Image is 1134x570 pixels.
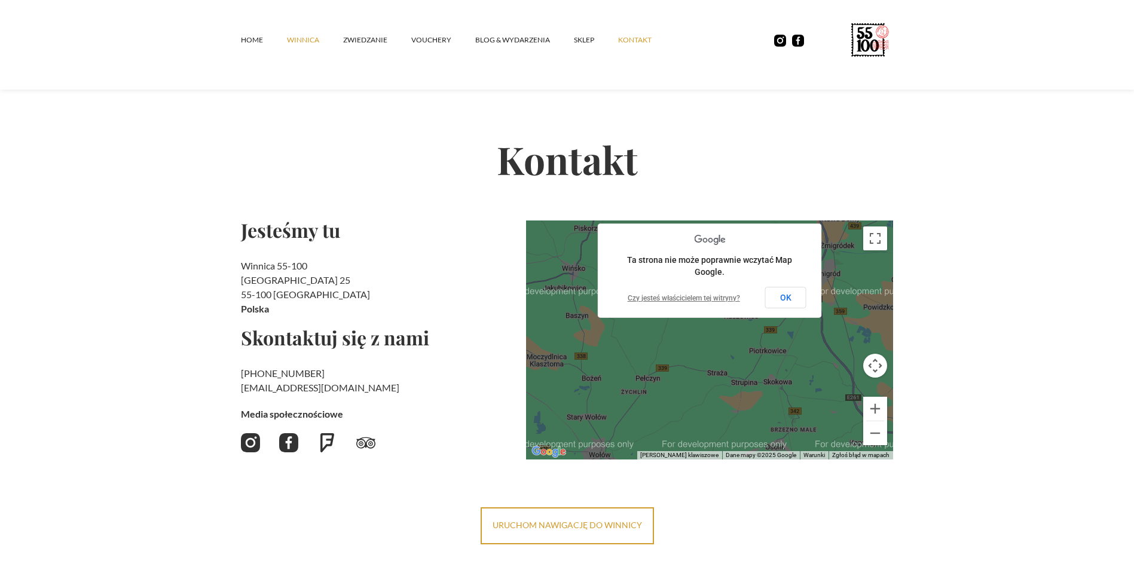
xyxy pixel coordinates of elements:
[241,408,343,419] strong: Media społecznościowe
[411,22,475,58] a: vouchery
[241,259,516,316] h2: Winnica 55-100 [GEOGRAPHIC_DATA] 25 55-100 [GEOGRAPHIC_DATA]
[529,444,568,459] a: Pokaż ten obszar w Mapach Google (otwiera się w nowym oknie)
[803,452,825,458] a: Warunki
[627,255,792,277] span: Ta strona nie może poprawnie wczytać Map Google.
[241,366,516,395] h2: ‍
[241,303,269,314] strong: Polska
[241,98,894,220] h2: Kontakt
[726,452,796,458] span: Dane mapy ©2025 Google
[241,367,325,379] a: [PHONE_NUMBER]
[475,22,574,58] a: Blog & Wydarzenia
[765,287,806,308] button: OK
[481,507,654,544] a: uruchom nawigację do winnicy
[343,22,411,58] a: ZWIEDZANIE
[863,397,887,421] button: Powiększ
[241,220,516,240] h2: Jesteśmy tu
[832,452,890,458] a: Zgłoś błąd w mapach
[241,22,287,58] a: Home
[863,354,887,378] button: Sterowanie kamerą na mapie
[863,226,887,250] button: Włącz widok pełnoekranowy
[640,451,719,459] button: Skróty klawiszowe
[574,22,618,58] a: SKLEP
[863,421,887,445] button: Pomniejsz
[529,444,568,459] img: Google
[618,22,675,58] a: kontakt
[287,22,343,58] a: winnica
[241,382,399,393] a: [EMAIL_ADDRESS][DOMAIN_NAME]
[241,328,516,347] h2: Skontaktuj się z nami
[628,294,740,302] a: Czy jesteś właścicielem tej witryny?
